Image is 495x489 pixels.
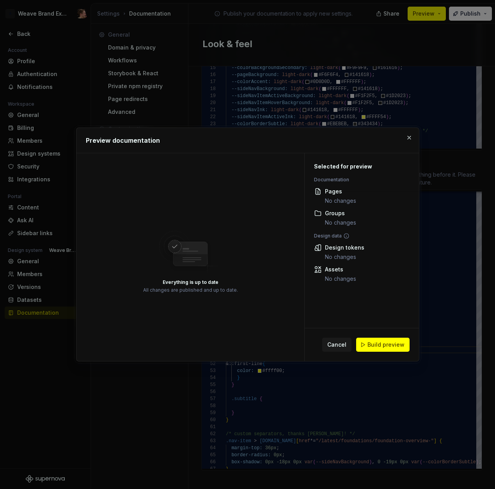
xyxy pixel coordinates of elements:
[325,275,356,283] div: No changes
[325,244,364,252] div: Design tokens
[325,266,356,273] div: Assets
[314,177,401,183] div: Documentation
[86,136,410,145] h2: Preview documentation
[314,163,401,170] div: Selected for preview
[356,338,410,352] button: Build preview
[325,253,364,261] div: No changes
[327,341,346,349] span: Cancel
[143,287,238,293] div: All changes are published and up to date.
[325,197,356,205] div: No changes
[325,209,356,217] div: Groups
[325,188,356,195] div: Pages
[325,219,356,227] div: No changes
[314,233,401,239] div: Design data
[367,341,405,349] span: Build preview
[322,338,351,352] button: Cancel
[162,279,218,285] div: Everything is up to date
